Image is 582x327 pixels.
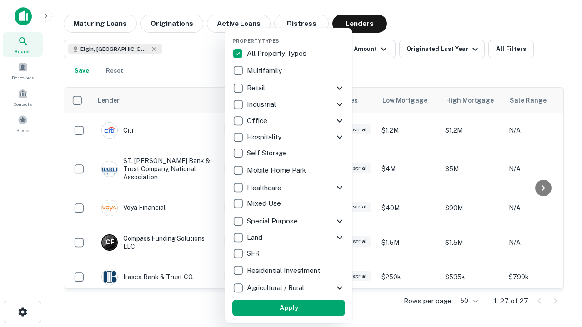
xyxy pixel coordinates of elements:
[247,132,283,143] p: Hospitality
[247,248,261,259] p: SFR
[247,148,289,159] p: Self Storage
[232,213,345,229] div: Special Purpose
[537,254,582,298] iframe: Chat Widget
[232,38,279,44] span: Property Types
[247,198,283,209] p: Mixed Use
[247,48,308,59] p: All Property Types
[247,165,308,176] p: Mobile Home Park
[232,280,345,296] div: Agricultural / Rural
[247,115,269,126] p: Office
[247,282,306,293] p: Agricultural / Rural
[232,96,345,113] div: Industrial
[232,300,345,316] button: Apply
[247,265,322,276] p: Residential Investment
[247,183,283,193] p: Healthcare
[232,113,345,129] div: Office
[247,99,278,110] p: Industrial
[247,216,300,227] p: Special Purpose
[232,179,345,196] div: Healthcare
[247,232,264,243] p: Land
[232,129,345,145] div: Hospitality
[247,83,267,94] p: Retail
[247,65,284,76] p: Multifamily
[232,80,345,96] div: Retail
[232,229,345,246] div: Land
